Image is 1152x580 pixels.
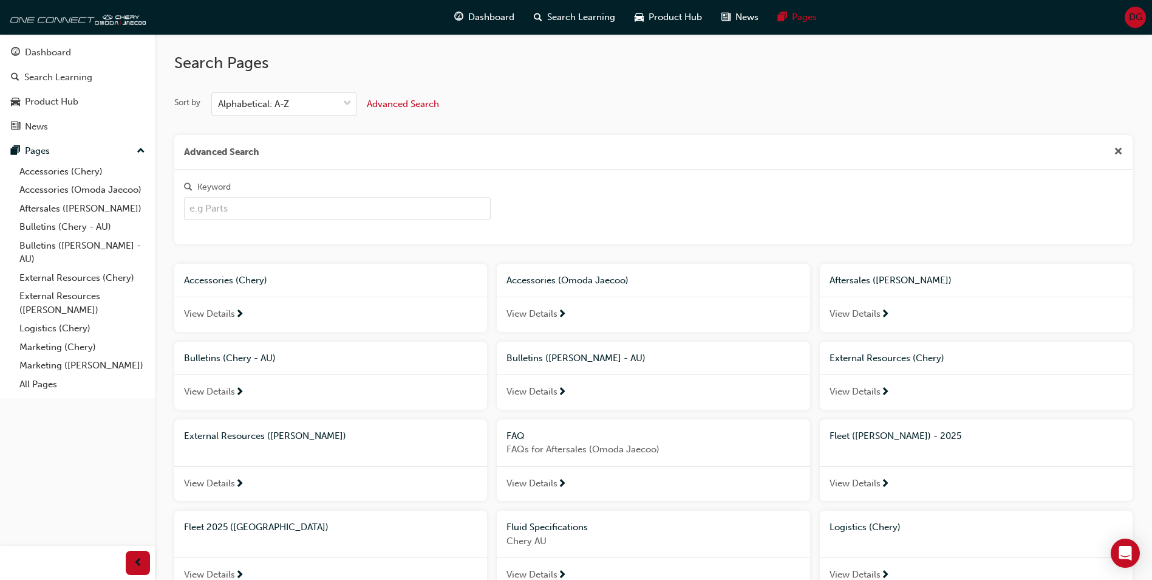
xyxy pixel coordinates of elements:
[778,10,787,25] span: pages-icon
[497,419,809,502] a: FAQFAQs for Aftersales (Omoda Jaecoo)View Details
[557,479,567,490] span: next-icon
[25,144,50,158] div: Pages
[5,66,150,89] a: Search Learning
[235,479,244,490] span: next-icon
[506,534,800,548] span: Chery AU
[557,309,567,320] span: next-icon
[506,522,588,533] span: Fluid Specifications
[830,477,881,491] span: View Details
[820,342,1133,410] a: External Resources (Chery)View Details
[1125,7,1146,28] button: DG
[6,5,146,29] img: oneconnect
[830,307,881,321] span: View Details
[1129,10,1142,24] span: DG
[15,181,150,199] a: Accessories (Omoda Jaecoo)
[25,46,71,60] div: Dashboard
[635,10,644,25] span: car-icon
[5,116,150,138] a: News
[11,72,19,83] span: search-icon
[721,10,731,25] span: news-icon
[184,477,235,491] span: View Details
[184,430,346,441] span: External Resources ([PERSON_NAME])
[218,97,289,111] div: Alphabetical: A-Z
[343,96,352,112] span: down-icon
[367,98,439,109] span: Advanced Search
[497,342,809,410] a: Bulletins ([PERSON_NAME] - AU)View Details
[881,309,890,320] span: next-icon
[11,47,20,58] span: guage-icon
[830,522,901,533] span: Logistics (Chery)
[881,479,890,490] span: next-icon
[184,307,235,321] span: View Details
[830,385,881,399] span: View Details
[11,146,20,157] span: pages-icon
[184,197,491,220] input: Keyword
[497,264,809,332] a: Accessories (Omoda Jaecoo)View Details
[174,342,487,410] a: Bulletins (Chery - AU)View Details
[184,182,193,193] span: search-icon
[792,10,817,24] span: Pages
[534,10,542,25] span: search-icon
[506,353,646,364] span: Bulletins ([PERSON_NAME] - AU)
[184,522,329,533] span: Fleet 2025 ([GEOGRAPHIC_DATA])
[557,387,567,398] span: next-icon
[235,309,244,320] span: next-icon
[184,275,267,286] span: Accessories (Chery)
[367,92,439,116] button: Advanced Search
[15,218,150,236] a: Bulletins (Chery - AU)
[1114,147,1123,158] span: cross-icon
[5,41,150,64] a: Dashboard
[506,385,557,399] span: View Details
[820,419,1133,502] a: Fleet ([PERSON_NAME]) - 2025View Details
[174,97,200,109] div: Sort by
[735,10,758,24] span: News
[15,199,150,218] a: Aftersales ([PERSON_NAME])
[174,419,487,502] a: External Resources ([PERSON_NAME])View Details
[5,39,150,140] button: DashboardSearch LearningProduct HubNews
[830,275,952,286] span: Aftersales ([PERSON_NAME])
[197,181,231,193] div: Keyword
[506,477,557,491] span: View Details
[1114,145,1123,160] button: cross-icon
[625,5,712,30] a: car-iconProduct Hub
[15,287,150,319] a: External Resources ([PERSON_NAME])
[5,91,150,113] a: Product Hub
[137,143,145,159] span: up-icon
[820,264,1133,332] a: Aftersales ([PERSON_NAME])View Details
[547,10,615,24] span: Search Learning
[5,140,150,162] button: Pages
[445,5,524,30] a: guage-iconDashboard
[184,145,259,159] span: Advanced Search
[506,443,800,457] span: FAQs for Aftersales (Omoda Jaecoo)
[15,236,150,269] a: Bulletins ([PERSON_NAME] - AU)
[15,356,150,375] a: Marketing ([PERSON_NAME])
[25,120,48,134] div: News
[454,10,463,25] span: guage-icon
[649,10,702,24] span: Product Hub
[830,353,944,364] span: External Resources (Chery)
[235,387,244,398] span: next-icon
[712,5,768,30] a: news-iconNews
[15,269,150,288] a: External Resources (Chery)
[506,430,525,441] span: FAQ
[768,5,827,30] a: pages-iconPages
[184,353,276,364] span: Bulletins (Chery - AU)
[506,307,557,321] span: View Details
[15,338,150,357] a: Marketing (Chery)
[1111,539,1140,568] div: Open Intercom Messenger
[506,275,629,286] span: Accessories (Omoda Jaecoo)
[881,387,890,398] span: next-icon
[174,54,1133,73] h2: Search Pages
[15,375,150,394] a: All Pages
[184,385,235,399] span: View Details
[524,5,625,30] a: search-iconSearch Learning
[468,10,514,24] span: Dashboard
[11,122,20,133] span: news-icon
[134,556,143,571] span: prev-icon
[15,319,150,338] a: Logistics (Chery)
[15,162,150,181] a: Accessories (Chery)
[174,264,487,332] a: Accessories (Chery)View Details
[830,430,961,441] span: Fleet ([PERSON_NAME]) - 2025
